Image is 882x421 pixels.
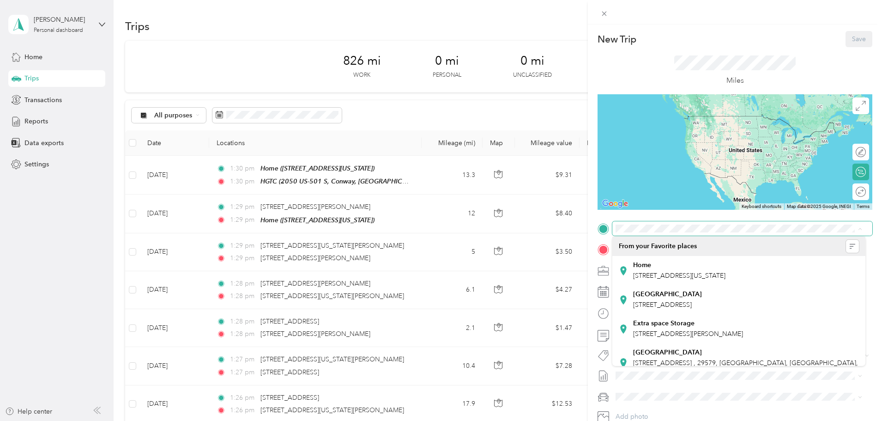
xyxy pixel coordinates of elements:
p: New Trip [598,33,636,46]
strong: [GEOGRAPHIC_DATA] [633,348,702,357]
span: [STREET_ADDRESS] [633,301,692,309]
span: [STREET_ADDRESS] , 29579, [GEOGRAPHIC_DATA], [GEOGRAPHIC_DATA], [GEOGRAPHIC_DATA] [633,359,858,377]
span: [STREET_ADDRESS][PERSON_NAME] [633,330,743,338]
p: Miles [726,75,744,86]
strong: Home [633,261,651,269]
button: Keyboard shortcuts [742,203,781,210]
strong: Extra space Storage [633,319,695,328]
span: Map data ©2025 Google, INEGI [787,204,851,209]
a: Open this area in Google Maps (opens a new window) [600,198,630,210]
img: Google [600,198,630,210]
span: From your Favorite places [619,242,697,250]
strong: [GEOGRAPHIC_DATA] [633,290,702,299]
iframe: Everlance-gr Chat Button Frame [830,369,882,421]
span: [STREET_ADDRESS][US_STATE] [633,272,725,280]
